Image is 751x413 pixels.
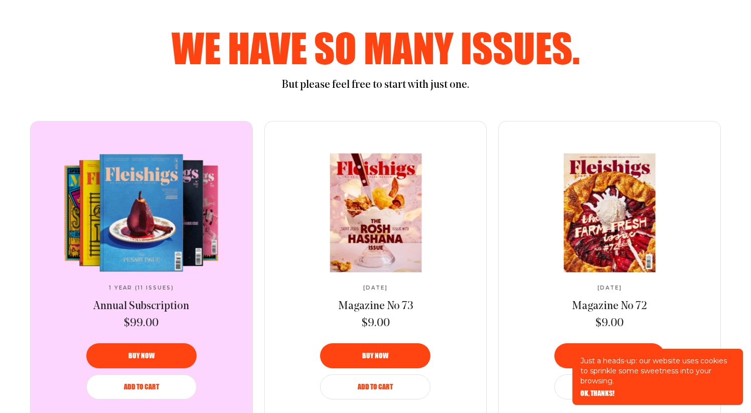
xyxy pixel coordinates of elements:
span: Buy now [128,352,155,359]
a: Magazine No 73 [338,299,413,314]
span: $9.00 [595,316,624,331]
span: [DATE] [363,285,388,291]
button: Buy now [320,343,430,368]
a: Magazine No 72 [572,299,647,314]
h2: We have so many issues. [60,28,691,68]
p: But please feel free to start with just one. [60,78,691,93]
span: Magazine No 72 [572,301,647,312]
a: Magazine No 73Magazine No 73 [292,154,460,272]
img: Magazine No 72 [526,154,694,272]
span: Add to Cart [124,383,159,390]
button: Buy now [554,343,665,368]
a: Magazine No 72Magazine No 72 [526,154,693,272]
button: Buy now [86,343,197,368]
a: Annual SubscriptionAnnual Subscription [58,154,225,272]
img: Annual Subscription [58,154,225,272]
img: Magazine No 73 [291,154,460,272]
span: 1 Year (11 Issues) [109,285,174,291]
button: Add to Cart [86,374,197,399]
span: $9.00 [362,316,390,331]
p: Just a heads-up: our website uses cookies to sprinkle some sweetness into your browsing. [580,356,735,386]
button: Add to Cart [554,374,665,399]
span: [DATE] [597,285,622,291]
span: Magazine No 73 [338,301,413,312]
span: Annual Subscription [93,301,189,312]
span: Add to Cart [358,383,393,390]
a: Annual Subscription [93,299,189,314]
button: Add to Cart [320,374,430,399]
span: $99.00 [124,316,159,331]
span: Buy now [362,352,388,359]
button: OK, THANKS! [580,390,615,397]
